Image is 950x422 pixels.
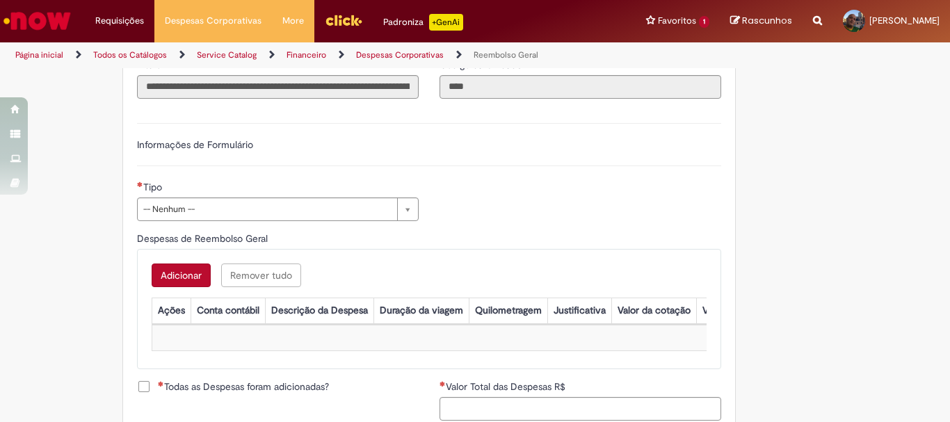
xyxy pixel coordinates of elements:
span: -- Nenhum -- [143,198,390,220]
span: Necessários [440,381,446,387]
p: +GenAi [429,14,463,31]
span: Tipo [143,181,165,193]
th: Duração da viagem [373,298,469,323]
label: Informações de Formulário [137,138,253,151]
span: More [282,14,304,28]
input: Valor Total das Despesas R$ [440,397,721,421]
button: Add a row for Despesas de Reembolso Geral [152,263,211,287]
input: Título [137,75,419,99]
a: Rascunhos [730,15,792,28]
span: Todas as Despesas foram adicionadas? [158,380,329,393]
a: Todos os Catálogos [93,49,167,60]
img: ServiceNow [1,7,73,35]
img: click_logo_yellow_360x200.png [325,10,362,31]
ul: Trilhas de página [10,42,623,68]
th: Valor da cotação [611,298,696,323]
th: Valor por Litro [696,298,770,323]
th: Ações [152,298,191,323]
a: Página inicial [15,49,63,60]
span: Necessários [158,381,164,387]
th: Quilometragem [469,298,547,323]
th: Conta contábil [191,298,265,323]
span: Somente leitura - Código da Unidade [440,58,525,71]
a: Reembolso Geral [474,49,538,60]
span: Rascunhos [742,14,792,27]
span: Valor Total das Despesas R$ [446,380,568,393]
a: Financeiro [287,49,326,60]
th: Descrição da Despesa [265,298,373,323]
span: [PERSON_NAME] [869,15,940,26]
span: Requisições [95,14,144,28]
th: Justificativa [547,298,611,323]
a: Service Catalog [197,49,257,60]
span: 1 [699,16,709,28]
a: Despesas Corporativas [356,49,444,60]
div: Padroniza [383,14,463,31]
span: Necessários [137,181,143,187]
span: Somente leitura - Título [137,58,164,71]
span: Despesas Corporativas [165,14,261,28]
input: Código da Unidade [440,75,721,99]
span: Favoritos [658,14,696,28]
span: Despesas de Reembolso Geral [137,232,271,245]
